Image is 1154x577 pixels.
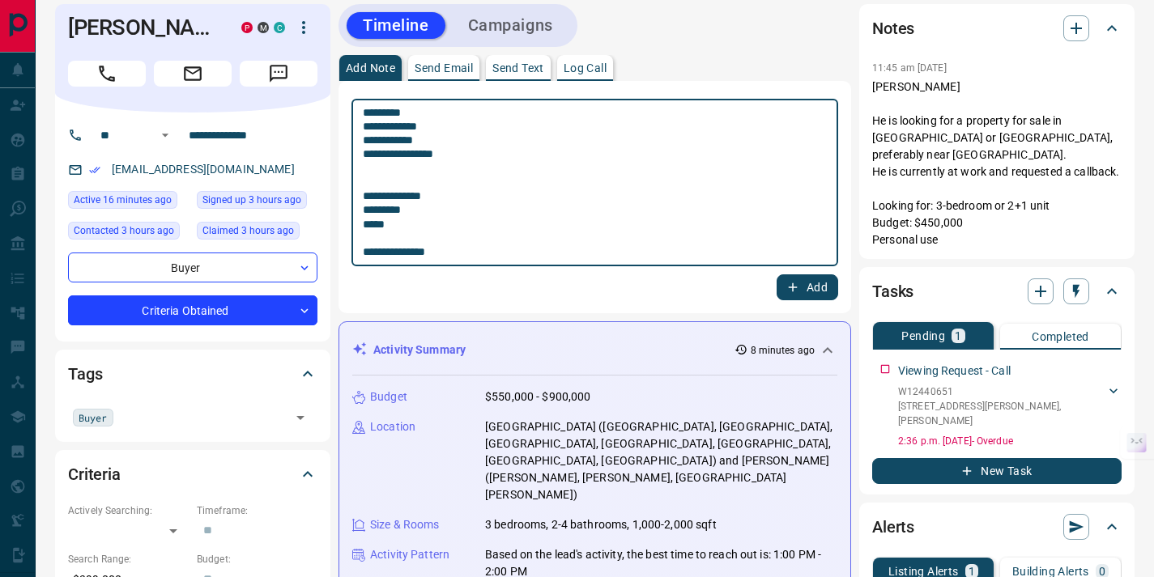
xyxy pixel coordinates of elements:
div: Wed Oct 15 2025 [197,222,317,244]
span: Contacted 3 hours ago [74,223,174,239]
p: Budget [370,388,407,405]
p: Add Note [346,62,395,74]
h2: Tasks [872,278,913,304]
div: Criteria Obtained [68,295,317,325]
p: Actively Searching: [68,503,189,518]
span: Claimed 3 hours ago [202,223,294,239]
div: Wed Oct 15 2025 [68,191,189,214]
p: $550,000 - $900,000 [485,388,591,405]
p: Location [370,418,415,435]
p: 8 minutes ago [751,343,815,358]
p: Search Range: [68,552,189,566]
p: 11:45 am [DATE] [872,62,947,74]
p: Activity Pattern [370,546,449,563]
span: Buyer [79,409,108,426]
p: Send Text [492,62,544,74]
h2: Criteria [68,461,121,487]
p: 1 [955,330,961,342]
div: Tags [68,354,317,393]
p: 2:36 p.m. [DATE] - Overdue [898,434,1122,448]
p: Size & Rooms [370,516,440,533]
p: [PERSON_NAME] He is looking for a property for sale in [GEOGRAPHIC_DATA] or [GEOGRAPHIC_DATA], pr... [872,78,1122,248]
div: Buyer [68,252,317,282]
button: Add [777,274,838,300]
p: Timeframe: [197,503,317,518]
button: Open [289,406,312,429]
div: W12440651[STREET_ADDRESS][PERSON_NAME],[PERSON_NAME] [898,381,1122,431]
p: Budget: [197,552,317,566]
p: [STREET_ADDRESS][PERSON_NAME] , [PERSON_NAME] [898,399,1105,428]
p: Activity Summary [373,342,466,359]
button: New Task [872,458,1122,484]
p: [GEOGRAPHIC_DATA] ([GEOGRAPHIC_DATA], [GEOGRAPHIC_DATA], [GEOGRAPHIC_DATA], [GEOGRAPHIC_DATA], [G... [485,418,837,503]
div: Criteria [68,455,317,494]
span: Email [154,61,232,87]
div: Wed Oct 15 2025 [68,222,189,244]
button: Open [155,125,175,145]
p: Building Alerts [1012,566,1089,577]
div: condos.ca [274,22,285,33]
h2: Notes [872,15,914,41]
p: Log Call [564,62,607,74]
a: [EMAIL_ADDRESS][DOMAIN_NAME] [112,163,295,176]
button: Timeline [347,12,445,39]
p: Listing Alerts [888,566,959,577]
p: W12440651 [898,384,1105,399]
button: Campaigns [452,12,569,39]
span: Message [240,61,317,87]
p: 0 [1099,566,1105,577]
div: Notes [872,9,1122,48]
p: Completed [1032,331,1089,342]
p: Send Email [415,62,473,74]
span: Call [68,61,146,87]
p: 3 bedrooms, 2-4 bathrooms, 1,000-2,000 sqft [485,516,717,533]
span: Signed up 3 hours ago [202,192,301,208]
h2: Tags [68,361,102,387]
div: Tasks [872,272,1122,311]
span: Active 16 minutes ago [74,192,172,208]
div: Activity Summary8 minutes ago [352,335,837,365]
h1: [PERSON_NAME] [68,15,217,40]
div: mrloft.ca [258,22,269,33]
div: Wed Oct 15 2025 [197,191,317,214]
div: Alerts [872,507,1122,546]
div: property.ca [241,22,253,33]
p: Pending [901,330,945,342]
h2: Alerts [872,514,914,540]
p: 1 [969,566,975,577]
svg: Email Verified [89,164,100,176]
p: Viewing Request - Call [898,363,1011,380]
